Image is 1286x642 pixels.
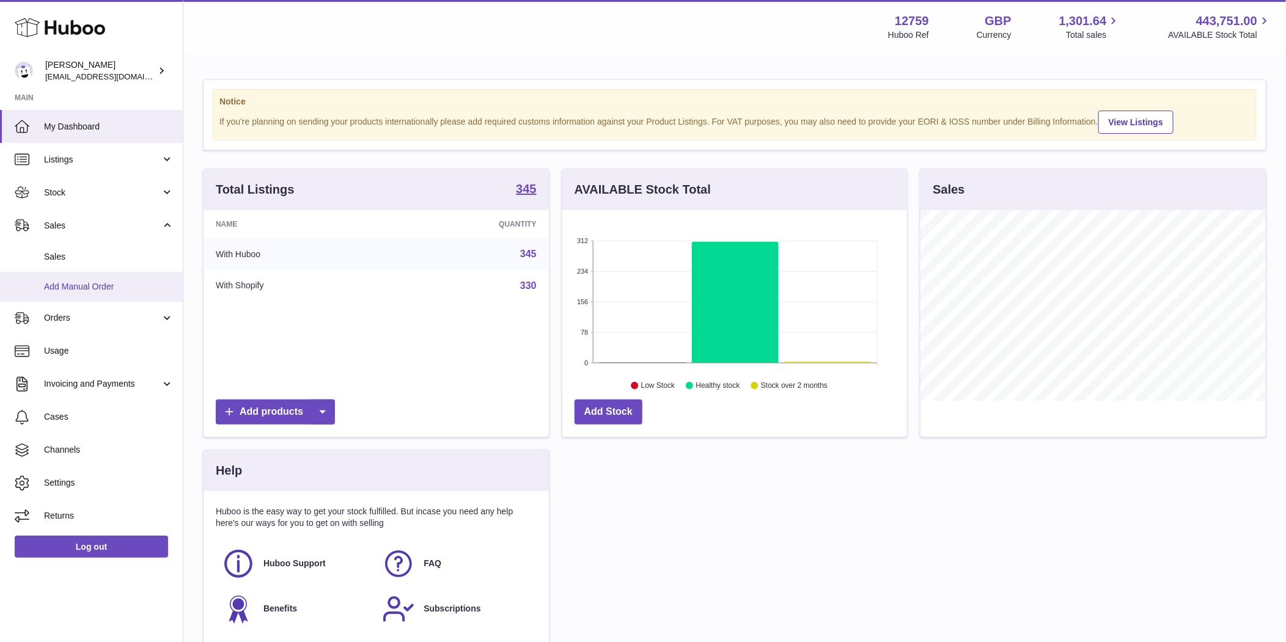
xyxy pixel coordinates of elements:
[219,109,1250,134] div: If you're planning on sending your products internationally please add required customs informati...
[389,210,548,238] th: Quantity
[263,603,297,615] span: Benefits
[1066,29,1120,41] span: Total sales
[216,462,242,479] h3: Help
[219,96,1250,108] strong: Notice
[1059,13,1121,41] a: 1,301.64 Total sales
[520,249,537,259] a: 345
[575,399,642,425] a: Add Stock
[222,547,370,580] a: Huboo Support
[44,187,161,199] span: Stock
[216,399,335,425] a: Add products
[577,298,588,305] text: 156
[382,593,530,626] a: Subscriptions
[44,312,161,324] span: Orders
[204,210,389,238] th: Name
[1168,13,1271,41] a: 443,751.00 AVAILABLE Stock Total
[985,13,1011,29] strong: GBP
[45,71,180,81] span: [EMAIL_ADDRESS][DOMAIN_NAME]
[577,237,588,244] text: 312
[15,536,168,558] a: Log out
[45,59,155,82] div: [PERSON_NAME]
[263,558,326,569] span: Huboo Support
[216,506,537,529] p: Huboo is the easy way to get your stock fulfilled. But incase you need any help here's our ways f...
[933,181,964,198] h3: Sales
[575,181,711,198] h3: AVAILABLE Stock Total
[977,29,1012,41] div: Currency
[44,477,174,489] span: Settings
[520,280,537,291] a: 330
[222,593,370,626] a: Benefits
[1098,111,1174,134] a: View Listings
[516,183,536,195] strong: 345
[44,510,174,522] span: Returns
[761,382,828,390] text: Stock over 2 months
[584,359,588,367] text: 0
[641,382,675,390] text: Low Stock
[888,29,929,41] div: Huboo Ref
[1168,29,1271,41] span: AVAILABLE Stock Total
[44,281,174,293] span: Add Manual Order
[577,268,588,275] text: 234
[516,183,536,197] a: 345
[216,181,295,198] h3: Total Listings
[44,121,174,133] span: My Dashboard
[44,345,174,357] span: Usage
[696,382,740,390] text: Healthy stock
[581,329,588,336] text: 78
[44,154,161,166] span: Listings
[204,238,389,270] td: With Huboo
[1059,13,1107,29] span: 1,301.64
[44,411,174,423] span: Cases
[44,251,174,263] span: Sales
[1196,13,1257,29] span: 443,751.00
[204,270,389,302] td: With Shopify
[424,558,441,569] span: FAQ
[424,603,480,615] span: Subscriptions
[44,220,161,232] span: Sales
[44,378,161,390] span: Invoicing and Payments
[382,547,530,580] a: FAQ
[44,444,174,456] span: Channels
[895,13,929,29] strong: 12759
[15,62,33,80] img: sofiapanwar@unndr.com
